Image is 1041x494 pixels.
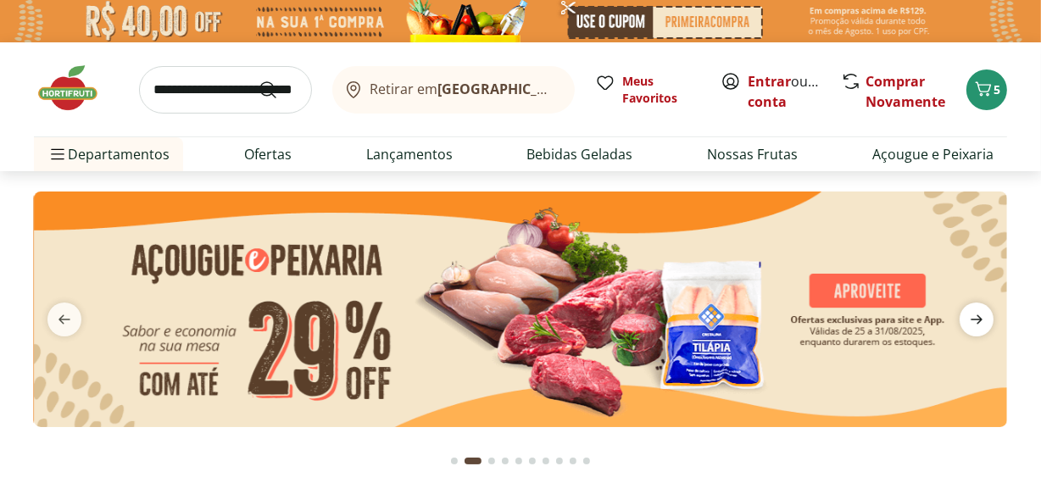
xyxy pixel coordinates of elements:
button: next [946,303,1007,336]
button: Go to page 8 from fs-carousel [553,441,566,481]
span: Retirar em [370,81,558,97]
span: 5 [994,81,1000,97]
span: ou [748,71,823,112]
a: Lançamentos [366,144,453,164]
button: Go to page 7 from fs-carousel [539,441,553,481]
button: Menu [47,134,68,175]
a: Bebidas Geladas [526,144,632,164]
img: Hortifruti [34,63,119,114]
a: Comprar Novamente [866,72,945,111]
img: açougue [34,191,1007,427]
button: Go to page 5 from fs-carousel [512,441,526,481]
input: search [139,66,312,114]
button: Retirar em[GEOGRAPHIC_DATA]/[GEOGRAPHIC_DATA] [332,66,575,114]
button: Go to page 3 from fs-carousel [485,441,498,481]
button: Go to page 6 from fs-carousel [526,441,539,481]
button: Carrinho [966,69,1007,110]
a: Meus Favoritos [595,73,700,107]
button: Go to page 10 from fs-carousel [580,441,593,481]
button: Go to page 1 from fs-carousel [448,441,461,481]
button: Go to page 9 from fs-carousel [566,441,580,481]
button: Current page from fs-carousel [461,441,485,481]
button: previous [34,303,95,336]
span: Departamentos [47,134,170,175]
button: Go to page 4 from fs-carousel [498,441,512,481]
a: Nossas Frutas [707,144,798,164]
a: Ofertas [244,144,292,164]
span: Meus Favoritos [622,73,700,107]
button: Submit Search [258,80,298,100]
a: Criar conta [748,72,841,111]
a: Açougue e Peixaria [872,144,994,164]
b: [GEOGRAPHIC_DATA]/[GEOGRAPHIC_DATA] [438,80,724,98]
a: Entrar [748,72,791,91]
